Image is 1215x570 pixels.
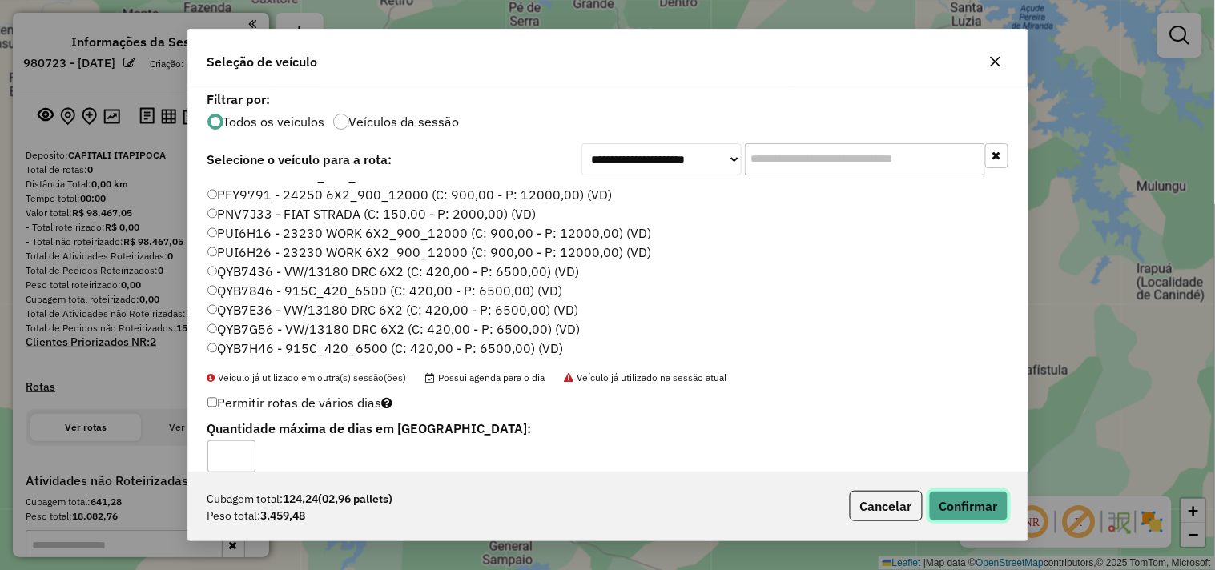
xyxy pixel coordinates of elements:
[929,491,1008,521] button: Confirmar
[207,90,1008,109] label: Filtrar por:
[565,371,727,383] span: Veículo já utilizado na sessão atual
[207,323,218,334] input: QYB7G56 - VW/13180 DRC 6X2 (C: 420,00 - P: 6500,00) (VD)
[207,266,218,276] input: QYB7436 - VW/13180 DRC 6X2 (C: 420,00 - P: 6500,00) (VD)
[207,419,735,438] label: Quantidade máxima de dias em [GEOGRAPHIC_DATA]:
[207,185,613,204] label: PFY9791 - 24250 6X2_900_12000 (C: 900,00 - P: 12000,00) (VD)
[207,281,563,300] label: QYB7846 - 915C_420_6500 (C: 420,00 - P: 6500,00) (VD)
[207,52,318,71] span: Seleção de veículo
[223,115,325,128] label: Todos os veiculos
[319,492,393,506] span: (02,96 pallets)
[207,204,537,223] label: PNV7J33 - FIAT STRADA (C: 150,00 - P: 2000,00) (VD)
[207,319,581,339] label: QYB7G56 - VW/13180 DRC 6X2 (C: 420,00 - P: 6500,00) (VD)
[207,208,218,219] input: PNV7J33 - FIAT STRADA (C: 150,00 - P: 2000,00) (VD)
[207,300,579,319] label: QYB7E36 - VW/13180 DRC 6X2 (C: 420,00 - P: 6500,00) (VD)
[207,243,652,262] label: PUI6H26 - 23230 WORK 6X2_900_12000 (C: 900,00 - P: 12000,00) (VD)
[207,387,393,418] label: Permitir rotas de vários dias
[349,115,460,128] label: Veículos da sessão
[207,227,218,238] input: PUI6H16 - 23230 WORK 6X2_900_12000 (C: 900,00 - P: 12000,00) (VD)
[426,371,545,383] span: Possui agenda para o dia
[207,189,218,199] input: PFY9791 - 24250 6X2_900_12000 (C: 900,00 - P: 12000,00) (VD)
[207,247,218,257] input: PUI6H26 - 23230 WORK 6X2_900_12000 (C: 900,00 - P: 12000,00) (VD)
[207,343,218,353] input: QYB7H46 - 915C_420_6500 (C: 420,00 - P: 6500,00) (VD)
[381,396,392,409] i: Selecione pelo menos um veículo
[207,223,652,243] label: PUI6H16 - 23230 WORK 6X2_900_12000 (C: 900,00 - P: 12000,00) (VD)
[284,491,393,508] strong: 124,24
[207,304,218,315] input: QYB7E36 - VW/13180 DRC 6X2 (C: 420,00 - P: 6500,00) (VD)
[207,285,218,295] input: QYB7846 - 915C_420_6500 (C: 420,00 - P: 6500,00) (VD)
[207,339,564,358] label: QYB7H46 - 915C_420_6500 (C: 420,00 - P: 6500,00) (VD)
[261,508,306,524] strong: 3.459,48
[207,371,407,383] span: Veículo já utilizado em outra(s) sessão(ões)
[207,397,218,407] input: Permitir rotas de vários dias
[207,491,284,508] span: Cubagem total:
[207,151,392,167] strong: Selecione o veículo para a rota:
[207,508,261,524] span: Peso total:
[850,491,923,521] button: Cancelar
[207,262,580,281] label: QYB7436 - VW/13180 DRC 6X2 (C: 420,00 - P: 6500,00) (VD)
